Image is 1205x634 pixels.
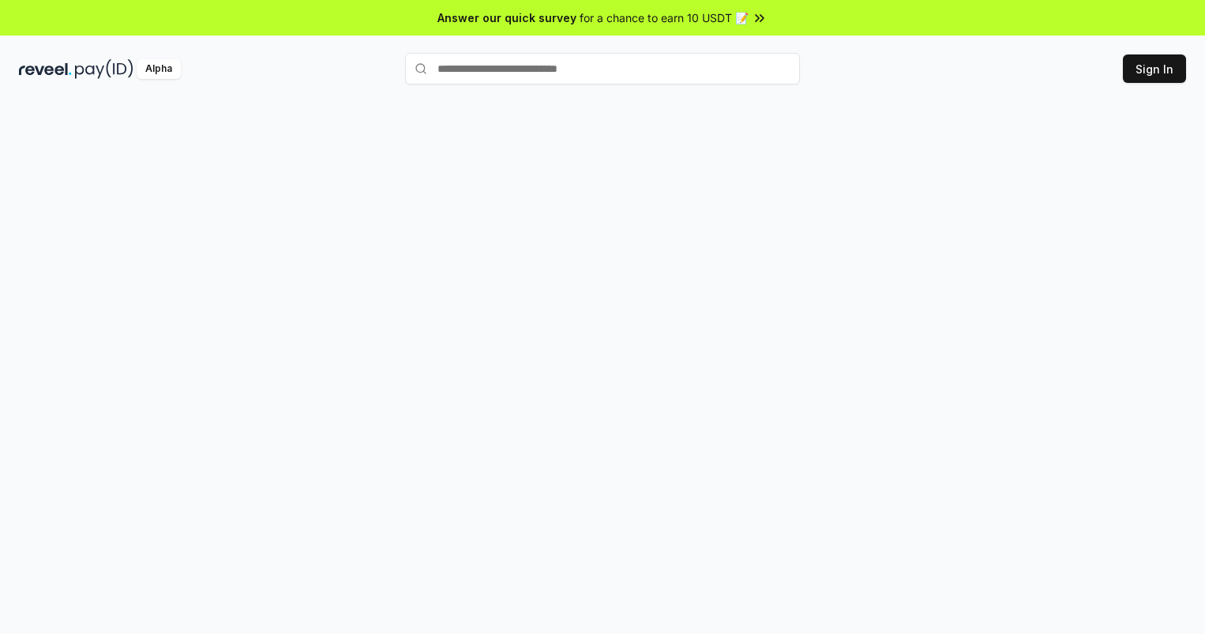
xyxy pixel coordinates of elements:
span: Answer our quick survey [437,9,576,26]
img: reveel_dark [19,59,72,79]
span: for a chance to earn 10 USDT 📝 [580,9,749,26]
button: Sign In [1123,54,1186,83]
img: pay_id [75,59,133,79]
div: Alpha [137,59,181,79]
